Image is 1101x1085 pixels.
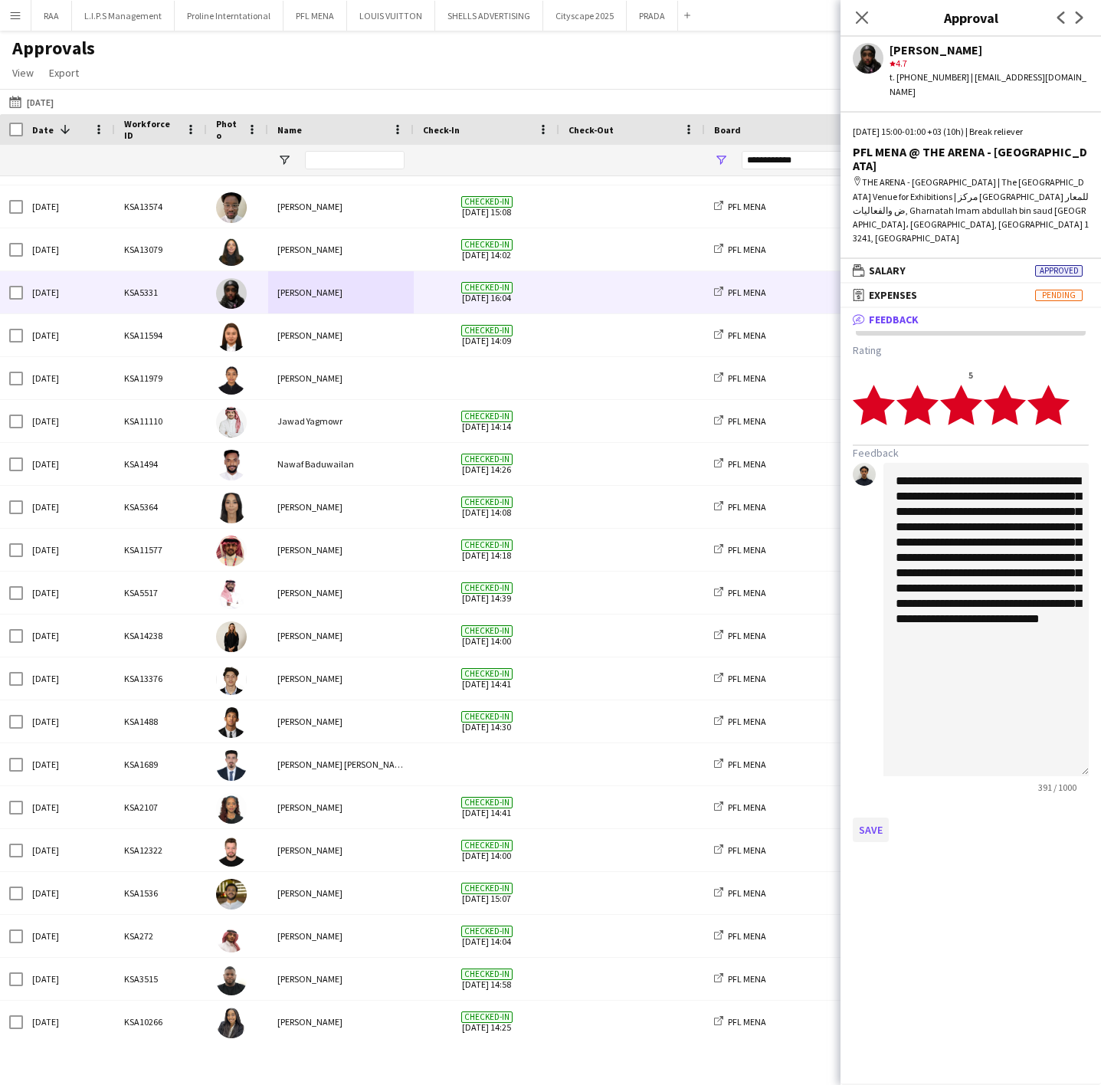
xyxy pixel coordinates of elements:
div: [PERSON_NAME] [268,958,414,1000]
div: [PERSON_NAME] [268,700,414,742]
mat-expansion-panel-header: ExpensesPending [840,284,1101,306]
a: PFL MENA [714,716,766,727]
div: KSA5331 [115,271,207,313]
img: Nawaf Baduwailan [216,450,247,480]
button: Save [853,818,889,842]
img: Monzer Osman [216,579,247,609]
a: PFL MENA [714,930,766,942]
span: [DATE] 14:39 [423,572,550,614]
span: Feedback [869,313,919,326]
span: Checked-in [461,454,513,465]
span: [DATE] 14:08 [423,486,550,528]
div: [DATE] [23,400,115,442]
div: [DATE] [23,572,115,614]
a: PFL MENA [714,372,766,384]
mat-expansion-panel-header: SalaryApproved [840,259,1101,282]
span: Checked-in [461,969,513,980]
div: [PERSON_NAME] [890,43,1089,57]
span: Checked-in [461,196,513,208]
span: Date [32,124,54,136]
div: [PERSON_NAME] [268,271,414,313]
div: KSA11110 [115,400,207,442]
span: Checked-in [461,625,513,637]
img: Abdullah Wagih [216,879,247,910]
span: Checked-in [461,282,513,293]
div: [PERSON_NAME] [268,185,414,228]
a: PFL MENA [714,501,766,513]
div: [DATE] [23,228,115,270]
img: Janah Eishiger [216,364,247,395]
span: Approved [1035,265,1083,277]
img: Siren Nahdi [216,235,247,266]
div: [DATE] [23,357,115,399]
div: KSA1689 [115,743,207,785]
div: [DATE] [23,786,115,828]
a: PFL MENA [714,458,766,470]
div: KSA13574 [115,185,207,228]
span: [DATE] 14:04 [423,915,550,957]
div: Feedback [840,331,1101,854]
img: mohannad jamal [216,836,247,867]
a: PFL MENA [714,887,766,899]
div: KSA13079 [115,228,207,270]
button: PRADA [627,1,678,31]
img: Mohaned Mohammed [216,922,247,952]
span: PFL MENA [728,759,766,770]
span: Workforce ID [124,118,179,141]
div: [DATE] [23,657,115,700]
div: [DATE] [23,743,115,785]
span: Checked-in [461,797,513,808]
button: Open Filter Menu [714,153,728,167]
img: Hassan Baduwailan [216,707,247,738]
div: [DATE] [23,872,115,914]
span: View [12,66,34,80]
div: [PERSON_NAME] [268,572,414,614]
img: Raad Salim [216,493,247,523]
span: PFL MENA [728,630,766,641]
button: [DATE] [6,93,57,111]
div: Jawad Yagmowr [268,400,414,442]
a: PFL MENA [714,201,766,212]
div: KSA11594 [115,314,207,356]
div: [PERSON_NAME] [268,657,414,700]
span: [DATE] 14:58 [423,958,550,1000]
div: KSA1488 [115,700,207,742]
div: [DATE] [23,271,115,313]
img: KHALID AL HARTHI [216,536,247,566]
span: [DATE] 14:41 [423,657,550,700]
span: [DATE] 14:26 [423,443,550,485]
span: PFL MENA [728,544,766,556]
div: KSA5364 [115,486,207,528]
span: [DATE] 14:00 [423,615,550,657]
span: PFL MENA [728,501,766,513]
div: KSA3515 [115,958,207,1000]
div: [DATE] [23,615,115,657]
span: PFL MENA [728,844,766,856]
h3: Approval [840,8,1101,28]
div: [DATE] [23,700,115,742]
span: Checked-in [461,926,513,937]
div: KSA11979 [115,357,207,399]
a: PFL MENA [714,801,766,813]
span: PFL MENA [728,287,766,298]
div: [PERSON_NAME] [268,915,414,957]
div: KSA12322 [115,829,207,871]
img: Jawad Yagmowr [216,407,247,438]
a: PFL MENA [714,630,766,641]
span: PFL MENA [728,415,766,427]
div: [PERSON_NAME] [268,786,414,828]
button: Proline Interntational [175,1,283,31]
a: Export [43,63,85,83]
span: [DATE] 14:30 [423,700,550,742]
img: Leena AL-Gifari [216,1008,247,1038]
img: Rawnaq Mcnemir [216,793,247,824]
a: View [6,63,40,83]
span: [DATE] 15:08 [423,185,550,228]
div: KSA5517 [115,572,207,614]
img: Mazen Adam [216,192,247,223]
button: L.I.P.S Management [72,1,175,31]
span: [DATE] 14:02 [423,228,550,270]
button: RAA [31,1,72,31]
div: KSA1494 [115,443,207,485]
span: Board [714,124,741,136]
